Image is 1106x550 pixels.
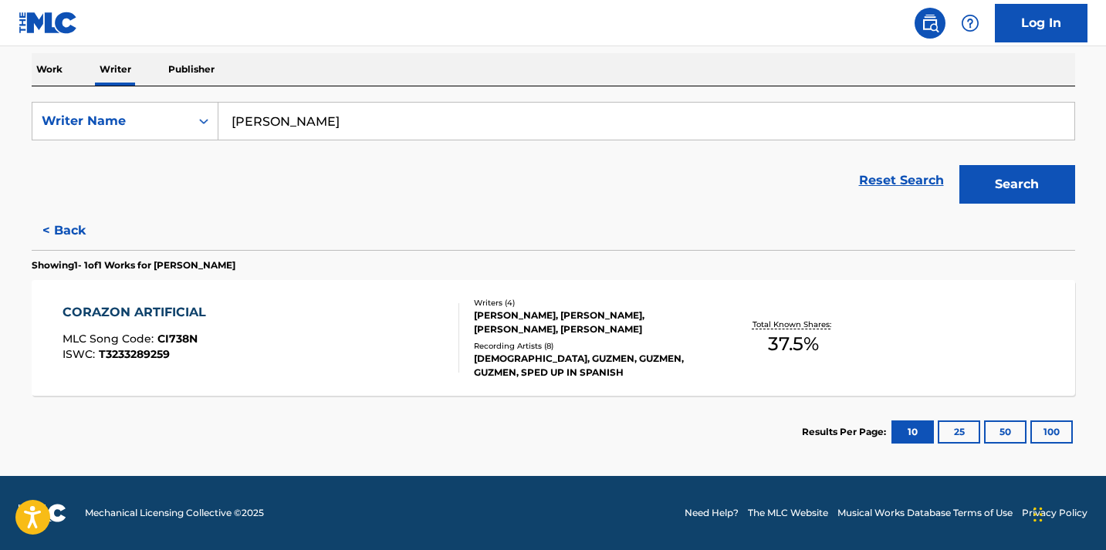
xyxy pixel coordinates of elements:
form: Search Form [32,102,1075,211]
a: Need Help? [685,506,739,520]
button: 50 [984,420,1027,444]
span: CI738N [157,332,198,346]
span: ISWC : [63,347,99,361]
div: Writers ( 4 ) [474,297,707,309]
p: Showing 1 - 1 of 1 Works for [PERSON_NAME] [32,258,235,272]
img: help [961,14,979,32]
a: Log In [995,4,1087,42]
div: Recording Artists ( 8 ) [474,340,707,352]
div: [PERSON_NAME], [PERSON_NAME], [PERSON_NAME], [PERSON_NAME] [474,309,707,336]
button: 100 [1030,420,1073,444]
p: Results Per Page: [802,425,890,439]
span: 37.5 % [768,330,819,358]
button: < Back [32,211,124,250]
span: T3233289259 [99,347,170,361]
p: Work [32,53,67,86]
div: [DEMOGRAPHIC_DATA], GUZMEN, GUZMEN, GUZMEN, SPED UP IN SPANISH [474,352,707,380]
div: Writer Name [42,112,181,130]
a: Privacy Policy [1022,506,1087,520]
a: The MLC Website [748,506,828,520]
p: Publisher [164,53,219,86]
a: Reset Search [851,164,952,197]
div: Drag [1033,491,1043,538]
button: 25 [938,420,980,444]
a: CORAZON ARTIFICIALMLC Song Code:CI738NISWC:T3233289259Writers (4)[PERSON_NAME], [PERSON_NAME], [P... [32,280,1075,396]
p: Writer [95,53,136,86]
button: 10 [891,420,934,444]
a: Musical Works Database Terms of Use [837,506,1013,520]
span: Mechanical Licensing Collective © 2025 [85,506,264,520]
a: Public Search [915,8,945,39]
div: Help [955,8,986,39]
div: CORAZON ARTIFICIAL [63,303,214,322]
img: logo [19,504,66,522]
button: Search [959,165,1075,204]
img: search [921,14,939,32]
p: Total Known Shares: [753,319,835,330]
iframe: Chat Widget [1029,476,1106,550]
span: MLC Song Code : [63,332,157,346]
img: MLC Logo [19,12,78,34]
